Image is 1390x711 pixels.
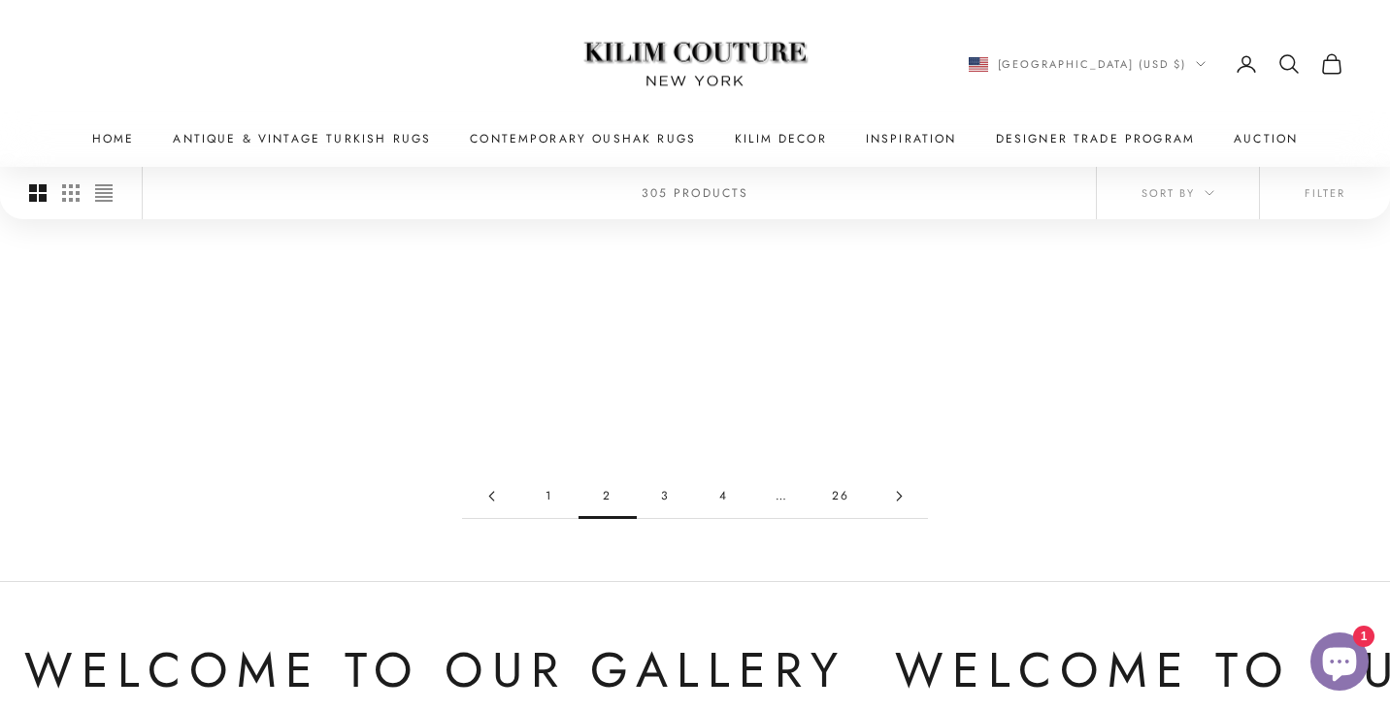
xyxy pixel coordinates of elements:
span: Sort by [1142,184,1214,202]
span: [GEOGRAPHIC_DATA] (USD $) [998,55,1187,73]
inbox-online-store-chat: Shopify online store chat [1305,632,1374,695]
p: 305 products [642,183,749,203]
img: Logo of Kilim Couture New York [574,18,816,111]
a: Inspiration [866,129,957,148]
button: Switch to larger product images [29,168,47,220]
button: Change country or currency [969,55,1207,73]
button: Sort by [1097,167,1259,219]
button: Filter [1260,167,1390,219]
a: Go to page 4 [695,474,753,518]
a: Home [92,129,135,148]
span: … [753,474,811,518]
a: Go to page 3 [637,474,695,518]
nav: Secondary navigation [969,52,1344,76]
button: Switch to smaller product images [62,168,80,220]
a: Go to page 1 [520,474,579,518]
a: Go to page 3 [870,474,928,518]
nav: Primary navigation [47,129,1343,148]
button: Switch to compact product images [95,168,113,220]
span: 2 [579,474,637,518]
summary: Kilim Decor [735,129,827,148]
img: United States [969,57,988,72]
a: Go to page 26 [811,474,870,518]
a: Go to page 1 [462,474,520,518]
nav: Pagination navigation [462,474,928,519]
a: Contemporary Oushak Rugs [470,129,696,148]
a: Antique & Vintage Turkish Rugs [173,129,431,148]
a: Auction [1234,129,1298,148]
a: Designer Trade Program [996,129,1196,148]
